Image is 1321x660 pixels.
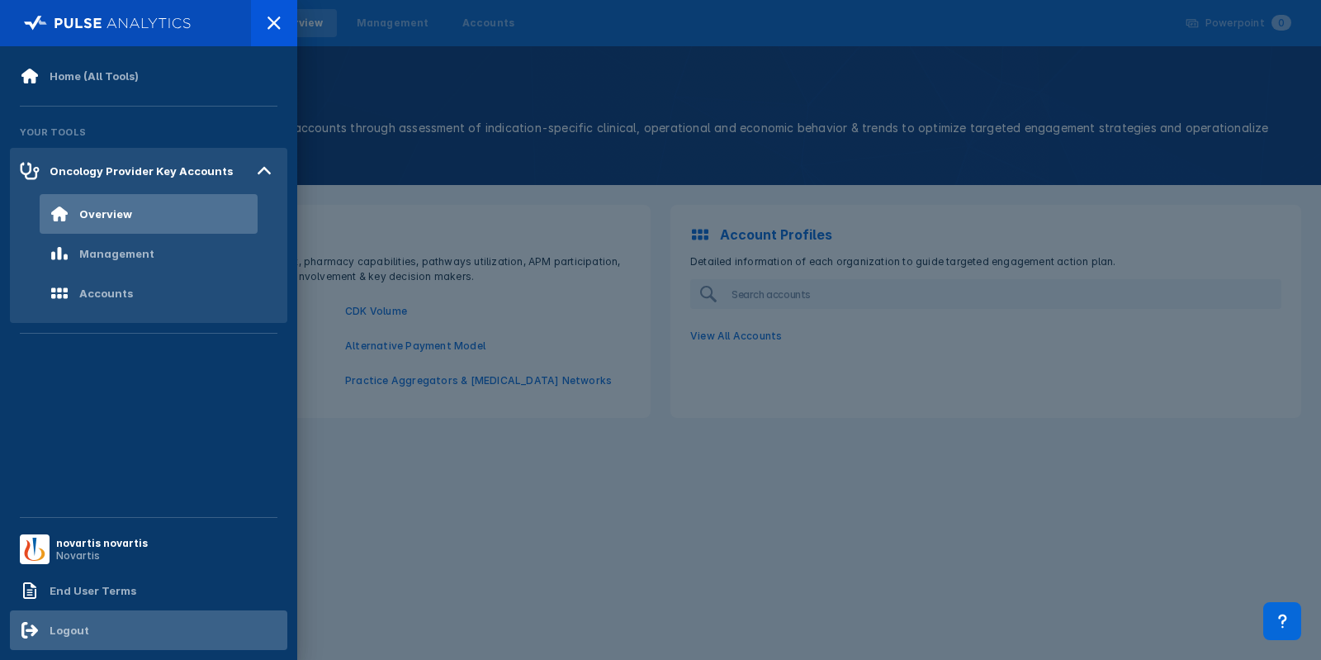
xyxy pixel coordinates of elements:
[10,571,287,610] a: End User Terms
[79,207,132,221] div: Overview
[10,116,287,148] div: Your Tools
[1263,602,1301,640] div: Contact Support
[79,287,133,300] div: Accounts
[10,273,287,313] a: Accounts
[24,12,192,35] img: pulse-logo-full-white.svg
[23,538,46,561] img: menu button
[50,624,89,637] div: Logout
[10,234,287,273] a: Management
[79,247,154,260] div: Management
[10,56,287,96] a: Home (All Tools)
[10,194,287,234] a: Overview
[50,69,139,83] div: Home (All Tools)
[50,584,136,597] div: End User Terms
[56,549,148,562] div: Novartis
[50,164,233,178] div: Oncology Provider Key Accounts
[56,537,148,549] div: novartis novartis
